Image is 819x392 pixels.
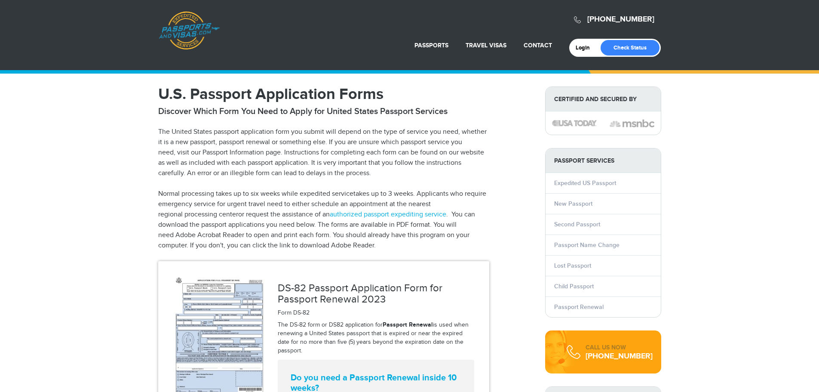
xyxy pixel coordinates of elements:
[524,42,552,49] a: Contact
[158,189,489,251] p: Normal processing takes up to six weeks while expedited servicetakes up to 3 weeks. Applicants wh...
[554,283,594,290] a: Child Passport
[587,15,654,24] a: [PHONE_NUMBER]
[159,11,220,50] a: Passports & [DOMAIN_NAME]
[158,106,489,117] h2: Discover Which Form You Need to Apply for United States Passport Services
[414,42,448,49] a: Passports
[158,86,489,102] h1: U.S. Passport Application Forms
[466,42,506,49] a: Travel Visas
[610,118,654,129] img: image description
[586,352,653,361] div: [PHONE_NUMBER]
[601,40,659,56] a: Check Status
[330,210,446,219] a: authorized passport expediting service
[278,282,442,306] a: DS-82 Passport Application Form for Passport Renewal 2023
[554,200,592,207] a: New Passport
[576,44,596,51] a: Login
[586,343,653,352] div: CALL US NOW
[554,221,600,228] a: Second Passport
[554,303,604,311] a: Passport Renewal
[278,310,474,316] h5: Form DS-82
[554,241,620,249] a: Passport Name Change
[383,321,433,328] a: Passport Renewal
[278,321,474,355] p: The DS-82 form or DS82 application for is used when renewing a United States passport that is exp...
[158,127,489,179] p: The United States passport application form you submit will depend on the type of service you nee...
[546,87,661,111] strong: Certified and Secured by
[546,148,661,173] strong: PASSPORT SERVICES
[554,262,591,269] a: Lost Passport
[552,120,597,126] img: image description
[554,179,616,187] a: Expedited US Passport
